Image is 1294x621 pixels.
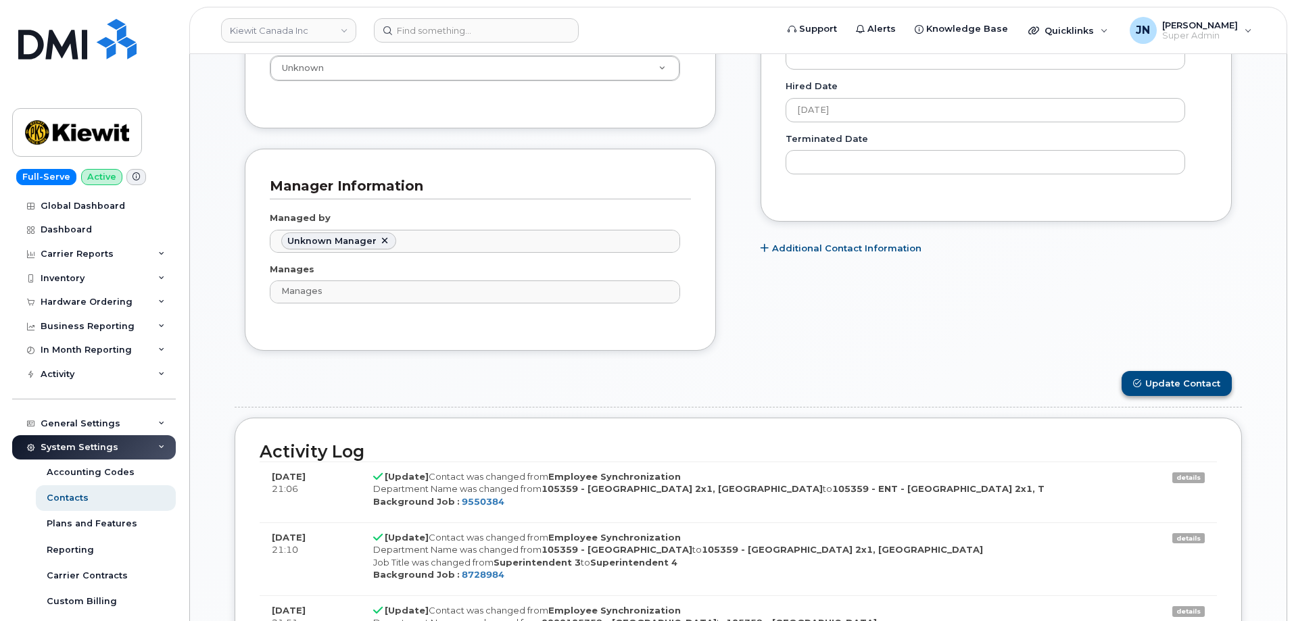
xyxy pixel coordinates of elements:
a: Knowledge Base [905,16,1017,43]
div: Department Name was changed from to [373,482,1141,495]
input: Find something... [374,18,579,43]
span: JN [1136,22,1150,39]
strong: 105359 - [GEOGRAPHIC_DATA] [542,544,692,555]
strong: : [457,496,460,507]
strong: : [457,569,460,580]
div: Department Name was changed from to Job Title was changed from to [373,543,1141,568]
h2: Activity Log [260,443,1217,462]
h3: Manager Information [270,177,681,195]
span: Unknown Manager [287,236,377,246]
a: details [1172,472,1205,483]
strong: [Update] [385,532,429,543]
label: Hired Date [786,80,838,93]
label: Manages [270,263,314,276]
div: Quicklinks [1019,17,1118,44]
iframe: Messenger Launcher [1235,562,1284,611]
label: Terminated Date [786,132,868,145]
strong: Employee Synchronization [548,605,681,616]
strong: Employee Synchronization [548,532,681,543]
a: 9550384 [462,496,504,507]
strong: 105359 - [GEOGRAPHIC_DATA] 2x1, [GEOGRAPHIC_DATA] [702,544,983,555]
span: 21:10 [272,544,298,555]
strong: [DATE] [272,471,306,482]
a: Alerts [846,16,905,43]
strong: Superintendent 4 [590,557,677,568]
a: Support [778,16,846,43]
a: Unknown [270,56,679,80]
strong: [DATE] [272,532,306,543]
span: Support [799,22,837,36]
strong: [Update] [385,471,429,482]
td: Contact was changed from [361,462,1153,522]
label: Managed by [270,212,331,224]
span: Knowledge Base [926,22,1008,36]
span: Quicklinks [1045,25,1094,36]
div: Joe Nguyen Jr. [1120,17,1262,44]
span: [PERSON_NAME] [1162,20,1238,30]
strong: 105359 - [GEOGRAPHIC_DATA] 2x1, [GEOGRAPHIC_DATA] [542,483,823,494]
a: Kiewit Canada Inc [221,18,356,43]
a: details [1172,606,1205,617]
a: 8728984 [462,569,504,580]
span: Super Admin [1162,30,1238,41]
button: Update Contact [1122,371,1232,396]
td: Contact was changed from [361,522,1153,595]
strong: 105359 - ENT - [GEOGRAPHIC_DATA] 2x1, T [832,483,1045,494]
a: Additional Contact Information [761,242,921,255]
a: details [1172,533,1205,544]
span: 21:06 [272,483,298,494]
span: Unknown [274,62,324,74]
span: Alerts [867,22,896,36]
strong: Employee Synchronization [548,471,681,482]
strong: Superintendent 3 [494,557,581,568]
strong: [DATE] [272,605,306,616]
strong: Background Job [373,496,455,507]
strong: Background Job [373,569,455,580]
strong: [Update] [385,605,429,616]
